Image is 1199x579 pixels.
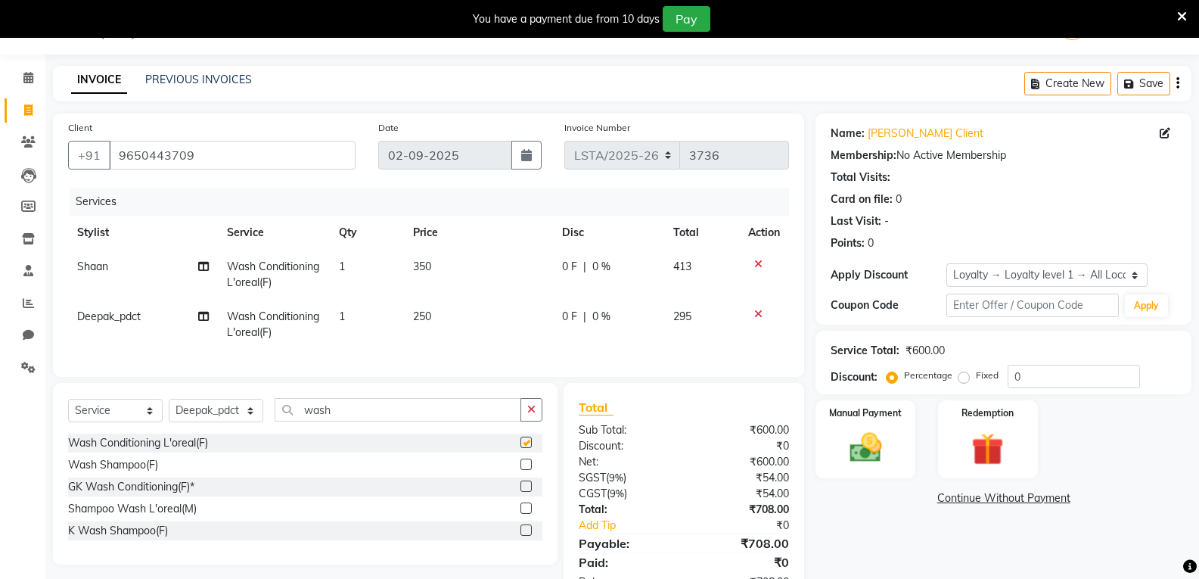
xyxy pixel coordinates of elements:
div: ₹54.00 [684,470,800,486]
a: [PERSON_NAME] Client [868,126,983,142]
div: No Active Membership [831,148,1176,163]
input: Search or Scan [275,398,521,422]
th: Stylist [68,216,218,250]
div: ₹0 [704,518,800,534]
div: Service Total: [831,343,899,359]
div: 0 [896,191,902,207]
div: Total: [567,502,684,518]
span: Deepak_pdct [77,310,141,323]
input: Enter Offer / Coupon Code [946,294,1119,317]
span: 0 % [592,309,610,325]
span: 250 [413,310,431,323]
div: ₹708.00 [684,502,800,518]
th: Action [739,216,789,250]
div: Points: [831,235,865,251]
button: Apply [1125,294,1168,317]
div: Services [70,188,800,216]
div: ( ) [567,486,684,502]
span: 350 [413,260,431,273]
button: Pay [663,6,710,32]
div: Shampoo Wash L'oreal(M) [68,501,197,517]
div: Name: [831,126,865,142]
button: Create New [1024,72,1111,95]
img: _cash.svg [840,429,892,466]
div: ( ) [567,470,684,486]
div: ₹54.00 [684,486,800,502]
div: Sub Total: [567,422,684,438]
th: Price [404,216,552,250]
div: Coupon Code [831,297,946,313]
span: 9% [610,487,624,500]
div: Wash Conditioning L'oreal(F) [68,435,208,451]
div: Discount: [567,438,684,454]
span: | [583,309,586,325]
label: Fixed [976,369,999,382]
a: Continue Without Payment [818,490,1188,506]
div: ₹600.00 [684,422,800,438]
img: _gift.svg [961,429,1014,469]
span: Total [579,400,613,416]
span: Wash Conditioning L'oreal(F) [227,260,319,289]
label: Manual Payment [829,406,902,420]
button: Save [1117,72,1170,95]
span: 0 F [562,309,577,325]
div: Payable: [567,534,684,553]
span: Wash Conditioning L'oreal(F) [227,310,319,339]
div: - [884,213,889,229]
th: Disc [553,216,665,250]
span: 413 [673,260,691,273]
label: Percentage [904,369,952,382]
div: Last Visit: [831,213,881,229]
span: 295 [673,310,691,323]
span: 9% [609,472,623,484]
span: 0 % [592,259,610,275]
a: INVOICE [71,67,127,94]
span: SGST [579,471,606,484]
div: 0 [868,235,874,251]
label: Client [68,121,92,135]
div: You have a payment due from 10 days [473,11,660,27]
div: ₹0 [684,438,800,454]
span: CGST [579,487,607,500]
div: Membership: [831,148,896,163]
a: PREVIOUS INVOICES [145,73,252,86]
div: ₹600.00 [905,343,945,359]
div: Net: [567,454,684,470]
div: Apply Discount [831,267,946,283]
th: Qty [330,216,405,250]
div: Wash Shampoo(F) [68,457,158,473]
div: ₹708.00 [684,534,800,553]
span: 0 F [562,259,577,275]
div: GK Wash Conditioning(F)* [68,479,194,495]
div: K Wash Shampoo(F) [68,523,168,539]
label: Date [378,121,399,135]
label: Invoice Number [564,121,630,135]
input: Search by Name/Mobile/Email/Code [109,141,356,170]
div: Discount: [831,369,878,385]
div: Paid: [567,553,684,571]
div: ₹0 [684,553,800,571]
div: Total Visits: [831,170,890,185]
button: +91 [68,141,110,170]
a: Add Tip [567,518,704,534]
span: | [583,259,586,275]
div: ₹600.00 [684,454,800,470]
th: Service [218,216,330,250]
span: 1 [339,310,345,323]
th: Total [664,216,739,250]
span: Shaan [77,260,108,273]
label: Redemption [961,406,1014,420]
div: Card on file: [831,191,893,207]
span: 1 [339,260,345,273]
